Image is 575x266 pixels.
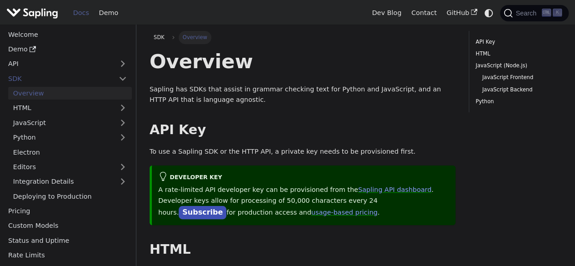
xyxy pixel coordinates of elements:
[475,38,559,46] a: API Key
[114,72,132,85] button: Collapse sidebar category 'SDK'
[150,31,455,44] nav: Breadcrumbs
[475,61,559,70] a: JavaScript (Node.js)
[8,175,132,188] a: Integration Details
[441,6,482,20] a: GitHub
[150,241,455,258] h2: HTML
[3,249,132,262] a: Rate Limits
[482,85,555,94] a: JavaScript Backend
[114,57,132,70] button: Expand sidebar category 'API'
[358,186,431,193] a: Sapling API dashboard
[8,101,132,115] a: HTML
[154,34,165,40] span: SDK
[3,205,132,218] a: Pricing
[179,206,226,219] a: Subscribe
[8,116,132,129] a: JavaScript
[3,72,114,85] a: SDK
[158,185,449,218] p: A rate-limited API developer key can be provisioned from the . Developer keys allow for processin...
[8,190,132,203] a: Deploying to Production
[475,97,559,106] a: Python
[158,172,449,183] div: Developer Key
[6,6,61,20] a: Sapling.ai
[3,234,132,247] a: Status and Uptime
[8,131,132,144] a: Python
[150,84,455,106] p: Sapling has SDKs that assist in grammar checking text for Python and JavaScript, and an HTTP API ...
[150,146,455,157] p: To use a Sapling SDK or the HTTP API, a private key needs to be provisioned first.
[179,31,212,44] span: Overview
[3,57,114,70] a: API
[150,122,455,138] h2: API Key
[3,43,132,56] a: Demo
[3,28,132,41] a: Welcome
[150,49,455,74] h1: Overview
[311,209,378,216] a: usage-based pricing
[500,5,568,21] button: Search (Ctrl+K)
[482,6,495,20] button: Switch between dark and light mode (currently system mode)
[367,6,406,20] a: Dev Blog
[553,9,562,17] kbd: K
[513,10,542,17] span: Search
[3,219,132,232] a: Custom Models
[482,73,555,82] a: JavaScript Frontend
[406,6,442,20] a: Contact
[114,161,132,174] button: Expand sidebar category 'Editors'
[6,6,58,20] img: Sapling.ai
[475,50,559,58] a: HTML
[68,6,94,20] a: Docs
[150,31,169,44] a: SDK
[94,6,123,20] a: Demo
[8,87,132,100] a: Overview
[8,161,114,174] a: Editors
[8,146,132,159] a: Electron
